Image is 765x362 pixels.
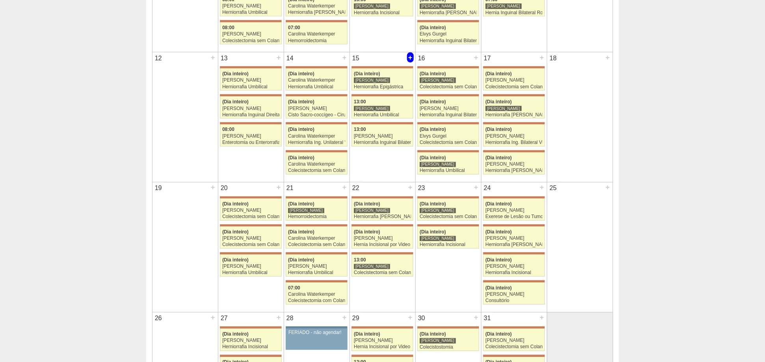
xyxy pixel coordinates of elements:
div: Key: Maria Braido [286,94,347,97]
div: [PERSON_NAME] [420,77,456,83]
span: (Dia inteiro) [420,155,446,161]
a: (Dia inteiro) [PERSON_NAME] Hemorroidectomia [286,199,347,221]
div: Herniorrafia Ing. Bilateral VL [486,140,543,146]
span: 08:00 [222,25,235,30]
div: FERIADO - não agendar! [289,330,345,336]
div: Key: Maria Braido [352,122,413,125]
div: [PERSON_NAME] [354,338,411,343]
div: Key: Maria Braido [286,66,347,69]
div: Key: Maria Braido [483,252,545,255]
div: Key: Maria Braido [417,94,479,97]
div: Key: Maria Braido [286,280,347,283]
div: Herniorrafia Umbilical [354,112,411,118]
a: (Dia inteiro) [PERSON_NAME] Herniorrafia Ing. Bilateral VL [483,125,545,147]
div: Key: Maria Braido [286,196,347,199]
div: Colecistostomia [420,345,477,350]
div: 30 [416,313,428,325]
span: 13:00 [354,258,366,263]
div: + [473,313,480,323]
div: 20 [218,183,231,194]
div: Key: Maria Braido [483,224,545,227]
a: (Dia inteiro) [PERSON_NAME] Colecistectomia sem Colangiografia VL [417,69,479,91]
a: (Dia inteiro) [PERSON_NAME] Colecistectomia sem Colangiografia VL [483,69,545,91]
a: (Dia inteiro) Elvys Gurgel Herniorrafia Inguinal Bilateral [417,22,479,45]
div: + [341,183,348,193]
div: 26 [153,313,165,325]
div: Key: Maria Braido [286,150,347,153]
div: Herniorrafia Umbilical [222,84,279,90]
a: (Dia inteiro) [PERSON_NAME] Consultório [483,283,545,305]
div: [PERSON_NAME] [222,236,279,241]
div: [PERSON_NAME] [222,106,279,111]
div: 18 [547,52,560,64]
div: Key: Maria Braido [352,66,413,69]
div: Key: Maria Braido [483,122,545,125]
div: Colecistectomia sem Colangiografia [486,345,543,350]
a: 13:00 [PERSON_NAME] Colecistectomia sem Colangiografia VL [352,255,413,277]
div: + [539,183,545,193]
div: Key: Maria Braido [220,122,281,125]
div: + [275,313,282,323]
div: [PERSON_NAME] [222,32,279,37]
div: Herniorrafia Umbilical [288,84,345,90]
div: Hernia Incisional por Video [354,345,411,350]
span: (Dia inteiro) [354,230,380,235]
div: Key: Maria Braido [352,327,413,329]
div: + [407,183,414,193]
span: (Dia inteiro) [420,332,446,337]
div: 19 [153,183,165,194]
div: Colecistectomia sem Colangiografia VL [486,84,543,90]
div: Consultório [486,299,543,304]
div: [PERSON_NAME] [288,264,345,269]
span: (Dia inteiro) [486,332,512,337]
div: Key: Maria Braido [417,122,479,125]
a: 07:00 Carolina Waterkemper Colecistectomia com Colangiografia VL [286,283,347,305]
div: Herniorrafia Umbilical [288,271,345,276]
div: + [605,183,611,193]
div: Key: Maria Braido [220,196,281,199]
div: Exerese de Lesão ou Tumor de Pele [486,215,543,220]
a: 08:00 [PERSON_NAME] Enterotomia ou Enterorrafia [220,125,281,147]
div: Colecistectomia sem Colangiografia VL [354,271,411,276]
div: + [210,52,216,63]
div: + [473,52,480,63]
div: Hemorroidectomia [288,38,345,43]
span: (Dia inteiro) [486,285,512,291]
span: (Dia inteiro) [420,230,446,235]
div: Key: Maria Braido [417,66,479,69]
span: (Dia inteiro) [486,258,512,263]
div: + [210,183,216,193]
div: + [341,313,348,323]
div: [PERSON_NAME] [486,134,543,139]
div: Carolina Waterkemper [288,134,345,139]
div: + [605,52,611,63]
span: (Dia inteiro) [420,202,446,207]
div: Key: Maria Braido [483,355,545,357]
div: [PERSON_NAME] [354,77,390,83]
div: Key: Maria Braido [220,252,281,255]
span: 08:00 [222,127,235,132]
div: Key: Maria Braido [483,196,545,199]
div: Key: Maria Braido [483,150,545,153]
a: (Dia inteiro) [PERSON_NAME] Cisto Sacro-coccígeo - Cirurgia [286,97,347,119]
div: Cisto Sacro-coccígeo - Cirurgia [288,112,345,118]
div: [PERSON_NAME] [486,106,522,112]
a: (Dia inteiro) [PERSON_NAME] Hernia Incisional por Video [352,329,413,351]
div: [PERSON_NAME] [486,162,543,167]
div: Colecistectomia com Colangiografia VL [288,299,345,304]
div: Key: Maria Braido [483,66,545,69]
div: 25 [547,183,560,194]
div: Carolina Waterkemper [288,78,345,83]
div: Enterotomia ou Enterorrafia [222,140,279,146]
div: [PERSON_NAME] [420,3,456,9]
div: [PERSON_NAME] [288,208,324,214]
div: [PERSON_NAME] [222,4,279,9]
div: [PERSON_NAME] [486,3,522,9]
div: [PERSON_NAME] [354,208,390,214]
div: [PERSON_NAME] [354,3,390,9]
div: [PERSON_NAME] [420,162,456,168]
div: [PERSON_NAME] [486,208,543,213]
div: [PERSON_NAME] [420,208,456,214]
span: (Dia inteiro) [288,230,315,235]
div: [PERSON_NAME] [222,134,279,139]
